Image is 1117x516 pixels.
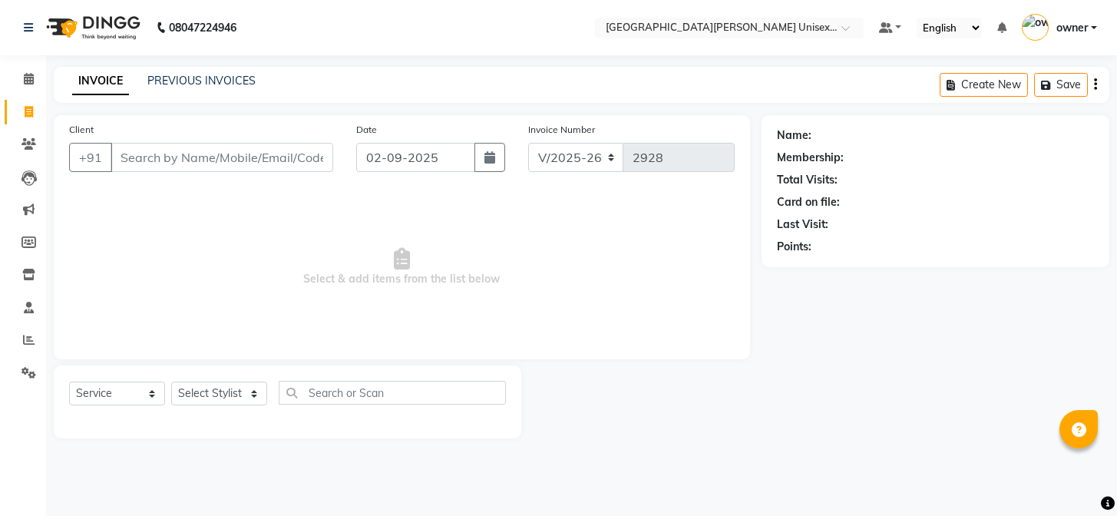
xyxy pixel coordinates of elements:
[69,123,94,137] label: Client
[111,143,333,172] input: Search by Name/Mobile/Email/Code
[169,6,236,49] b: 08047224946
[1056,20,1088,36] span: owner
[69,190,735,344] span: Select & add items from the list below
[356,123,377,137] label: Date
[147,74,256,88] a: PREVIOUS INVOICES
[777,239,811,255] div: Points:
[1034,73,1088,97] button: Save
[1022,14,1049,41] img: owner
[940,73,1028,97] button: Create New
[777,150,844,166] div: Membership:
[777,217,828,233] div: Last Visit:
[72,68,129,95] a: INVOICE
[69,143,112,172] button: +91
[528,123,595,137] label: Invoice Number
[777,127,811,144] div: Name:
[777,194,840,210] div: Card on file:
[777,172,838,188] div: Total Visits:
[279,381,506,405] input: Search or Scan
[39,6,144,49] img: logo
[1053,455,1102,501] iframe: chat widget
